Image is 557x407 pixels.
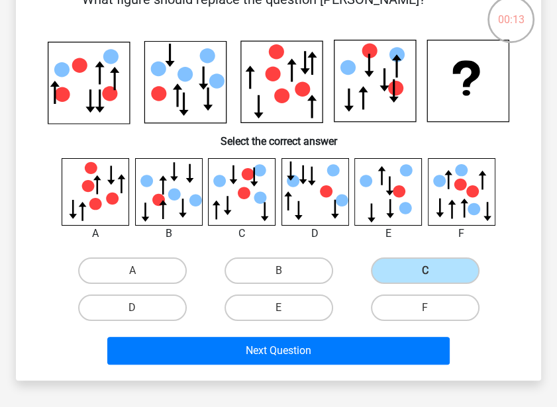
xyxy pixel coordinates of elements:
label: F [371,294,480,321]
button: Next Question [107,337,450,365]
label: D [78,294,187,321]
label: C [371,257,480,284]
div: B [125,226,213,242]
div: C [198,226,286,242]
div: A [52,226,140,242]
h6: Select the correct answer [37,124,520,148]
label: B [225,257,333,284]
label: E [225,294,333,321]
div: F [418,226,506,242]
div: E [344,226,432,242]
label: A [78,257,187,284]
div: D [272,226,360,242]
